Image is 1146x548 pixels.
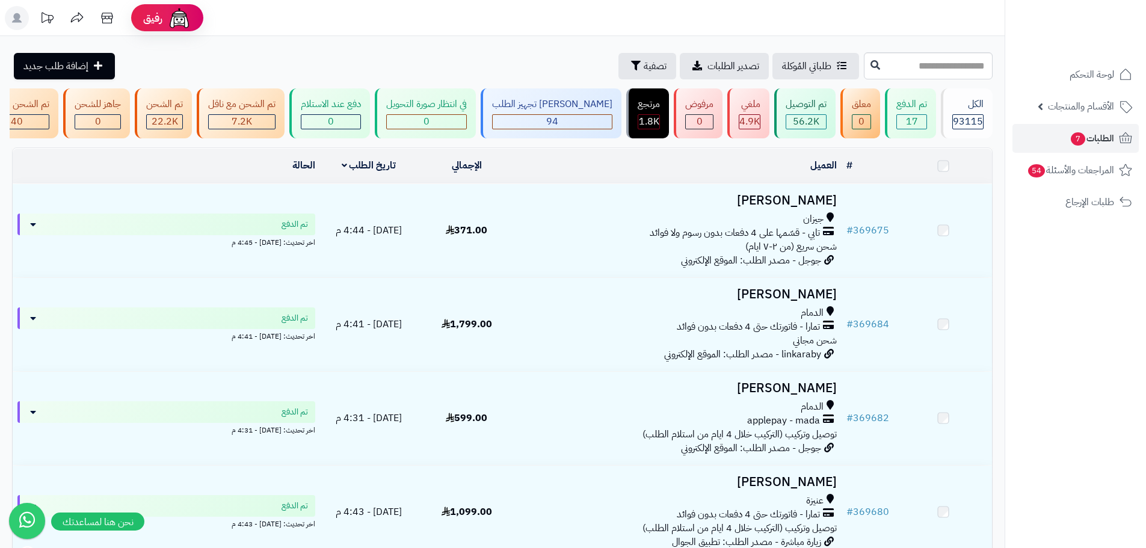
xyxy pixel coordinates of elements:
div: اخر تحديث: [DATE] - 4:43 م [17,517,315,529]
span: # [846,505,853,519]
div: 94 [493,115,612,129]
span: 17 [906,114,918,129]
span: شحن سريع (من ٢-٧ ايام) [745,239,837,254]
a: مرفوض 0 [671,88,725,138]
span: تم الدفع [282,218,308,230]
span: تمارا - فاتورتك حتى 4 دفعات بدون فوائد [677,508,820,522]
span: شحن مجاني [793,333,837,348]
div: 7223 [209,115,275,129]
a: طلباتي المُوكلة [772,53,859,79]
span: 1.8K [639,114,659,129]
a: إضافة طلب جديد [14,53,115,79]
a: تم الدفع 17 [883,88,938,138]
span: جيزان [803,212,824,226]
span: المراجعات والأسئلة [1027,162,1114,179]
a: تاريخ الطلب [342,158,396,173]
div: مرتجع [638,97,660,111]
span: [DATE] - 4:31 م [336,411,402,425]
span: الأقسام والمنتجات [1048,98,1114,115]
a: الكل93115 [938,88,995,138]
span: طلباتي المُوكلة [782,59,831,73]
span: جوجل - مصدر الطلب: الموقع الإلكتروني [681,253,821,268]
span: 599.00 [446,411,487,425]
span: 22.2K [152,114,178,129]
div: 4927 [739,115,760,129]
div: تم التوصيل [786,97,827,111]
span: تصفية [644,59,667,73]
a: المراجعات والأسئلة54 [1012,156,1139,185]
a: [PERSON_NAME] تجهيز الطلب 94 [478,88,624,138]
div: مرفوض [685,97,713,111]
h3: [PERSON_NAME] [520,475,837,489]
span: تابي - قسّمها على 4 دفعات بدون رسوم ولا فوائد [650,226,820,240]
div: 0 [852,115,870,129]
span: linkaraby - مصدر الطلب: الموقع الإلكتروني [664,347,821,362]
div: 0 [301,115,360,129]
a: لوحة التحكم [1012,60,1139,89]
div: 0 [75,115,120,129]
a: الطلبات7 [1012,124,1139,153]
div: 56157 [786,115,826,129]
div: اخر تحديث: [DATE] - 4:45 م [17,235,315,248]
a: # [846,158,852,173]
span: # [846,223,853,238]
span: لوحة التحكم [1070,66,1114,83]
span: جوجل - مصدر الطلب: الموقع الإلكتروني [681,441,821,455]
span: 1,799.00 [442,317,492,331]
span: تم الدفع [282,406,308,418]
a: ملغي 4.9K [725,88,772,138]
span: طلبات الإرجاع [1065,194,1114,211]
span: الدمام [801,400,824,414]
span: 0 [858,114,864,129]
span: 93115 [953,114,983,129]
div: 0 [387,115,466,129]
div: تم الشحن [146,97,183,111]
span: 7 [1071,132,1085,146]
h3: [PERSON_NAME] [520,288,837,301]
span: رفيق [143,11,162,25]
span: 54 [1028,164,1045,177]
a: دفع عند الاستلام 0 [287,88,372,138]
div: [PERSON_NAME] تجهيز الطلب [492,97,612,111]
div: 0 [686,115,713,129]
a: مرتجع 1.8K [624,88,671,138]
div: اخر تحديث: [DATE] - 4:41 م [17,329,315,342]
a: #369675 [846,223,889,238]
span: عنيزة [806,494,824,508]
a: الحالة [292,158,315,173]
a: #369684 [846,317,889,331]
div: 22244 [147,115,182,129]
span: 0 [95,114,101,129]
a: تصدير الطلبات [680,53,769,79]
div: في انتظار صورة التحويل [386,97,467,111]
div: تم الدفع [896,97,927,111]
span: # [846,317,853,331]
a: في انتظار صورة التحويل 0 [372,88,478,138]
a: العميل [810,158,837,173]
span: [DATE] - 4:41 م [336,317,402,331]
span: 56.2K [793,114,819,129]
a: تم الشحن مع ناقل 7.2K [194,88,287,138]
span: تم الدفع [282,500,308,512]
span: applepay - mada [747,414,820,428]
span: الطلبات [1070,130,1114,147]
span: 0 [328,114,334,129]
div: 17 [897,115,926,129]
a: تم التوصيل 56.2K [772,88,838,138]
a: تم الشحن 22.2K [132,88,194,138]
span: 1,099.00 [442,505,492,519]
span: 7.2K [232,114,252,129]
span: [DATE] - 4:43 م [336,505,402,519]
span: # [846,411,853,425]
span: توصيل وتركيب (التركيب خلال 4 ايام من استلام الطلب) [642,427,837,442]
span: الدمام [801,306,824,320]
span: 371.00 [446,223,487,238]
div: الكل [952,97,984,111]
a: #369682 [846,411,889,425]
div: 1769 [638,115,659,129]
span: [DATE] - 4:44 م [336,223,402,238]
div: دفع عند الاستلام [301,97,361,111]
img: ai-face.png [167,6,191,30]
span: 340 [5,114,23,129]
a: جاهز للشحن 0 [61,88,132,138]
